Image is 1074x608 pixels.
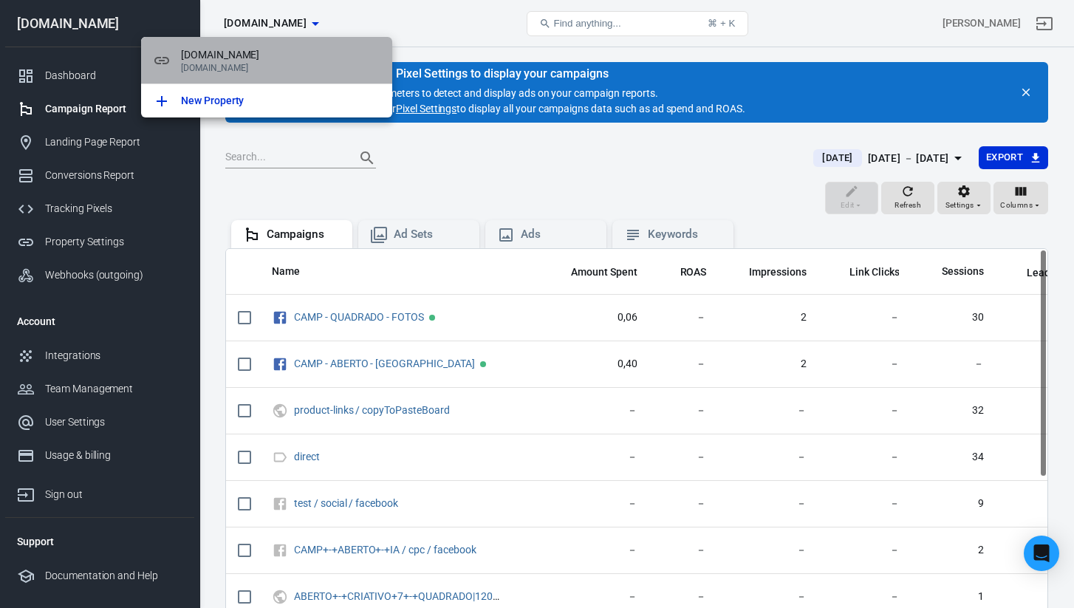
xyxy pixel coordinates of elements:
span: [DOMAIN_NAME] [181,47,380,63]
div: Open Intercom Messenger [1024,536,1059,571]
p: [DOMAIN_NAME] [181,63,380,73]
div: [DOMAIN_NAME][DOMAIN_NAME] [141,37,392,84]
p: New Property [181,93,244,109]
a: New Property [141,84,392,117]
